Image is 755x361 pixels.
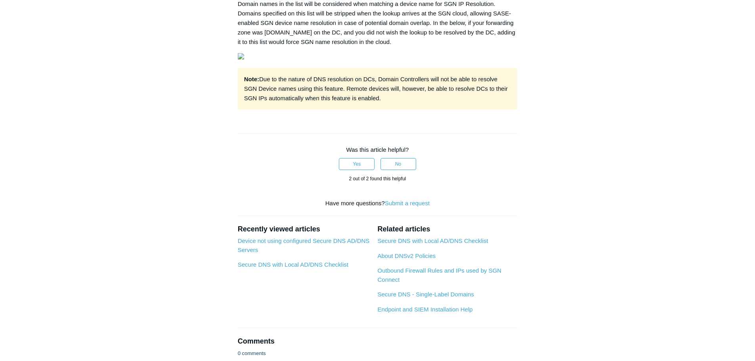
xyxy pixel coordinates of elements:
a: Secure DNS with Local AD/DNS Checklist [377,237,488,244]
h2: Recently viewed articles [238,224,370,235]
a: Device not using configured Secure DNS AD/DNS Servers [238,237,370,253]
p: 0 comments [238,350,266,357]
a: About DNSv2 Policies [377,252,436,259]
div: Have more questions? [238,199,518,208]
a: Outbound Firewall Rules and IPs used by SGN Connect [377,267,501,283]
img: 16982449121939 [238,53,244,59]
span: Was this article helpful? [346,146,409,153]
span: 2 out of 2 found this helpful [349,176,406,181]
a: Secure DNS with Local AD/DNS Checklist [238,261,348,268]
a: Endpoint and SIEM Installation Help [377,306,472,313]
a: Submit a request [385,200,430,206]
h2: Related articles [377,224,517,235]
h2: Comments [238,336,518,347]
div: Due to the nature of DNS resolution on DCs, Domain Controllers will not be able to resolve SGN De... [238,68,518,109]
button: This article was helpful [339,158,375,170]
a: Secure DNS - Single-Label Domains [377,291,474,298]
strong: Note: [244,76,259,82]
button: This article was not helpful [380,158,416,170]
